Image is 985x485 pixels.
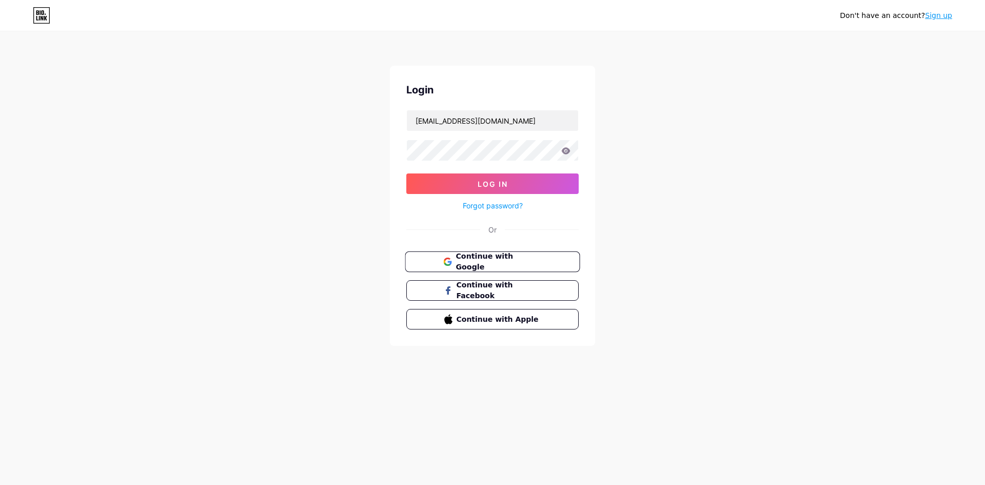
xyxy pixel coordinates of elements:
[406,251,579,272] a: Continue with Google
[407,110,578,131] input: Username
[406,173,579,194] button: Log In
[478,180,508,188] span: Log In
[406,82,579,98] div: Login
[488,224,497,235] div: Or
[406,280,579,301] button: Continue with Facebook
[456,251,541,273] span: Continue with Google
[840,10,952,21] div: Don't have an account?
[406,309,579,329] button: Continue with Apple
[925,11,952,20] a: Sign up
[457,280,541,301] span: Continue with Facebook
[463,200,523,211] a: Forgot password?
[457,314,541,325] span: Continue with Apple
[405,251,580,273] button: Continue with Google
